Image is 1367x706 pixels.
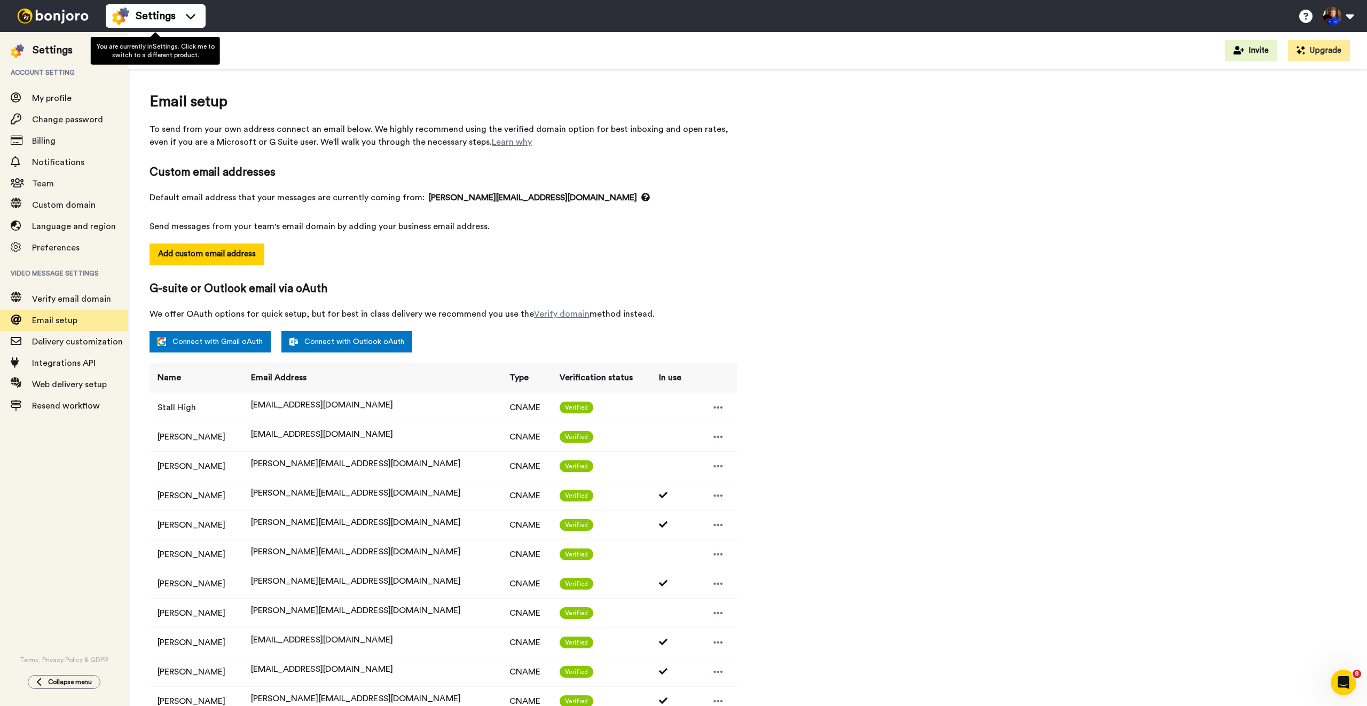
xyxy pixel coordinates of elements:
span: [EMAIL_ADDRESS][DOMAIN_NAME] [251,401,393,409]
button: Invite [1225,40,1277,61]
button: Add custom email address [150,244,264,265]
span: Verified [560,637,593,648]
span: 8 [1353,670,1361,678]
td: [PERSON_NAME] [150,481,243,510]
span: Verified [560,460,593,472]
i: Used 2 times [659,696,670,705]
td: [PERSON_NAME] [150,627,243,657]
img: google.svg [158,338,166,346]
td: Stall High [150,393,243,422]
span: Delivery customization [32,338,123,346]
td: CNAME [501,657,552,686]
td: CNAME [501,481,552,510]
td: [PERSON_NAME] [150,510,243,539]
span: Verified [560,490,593,501]
span: [PERSON_NAME][EMAIL_ADDRESS][DOMAIN_NAME] [251,547,461,556]
td: [PERSON_NAME] [150,451,243,481]
a: Learn why [492,138,532,146]
th: Type [501,363,552,393]
td: CNAME [501,598,552,627]
i: Used 1 times [659,667,670,676]
span: Verified [560,578,593,590]
span: Web delivery setup [32,380,107,389]
span: Collapse menu [48,678,92,686]
div: Settings [33,43,73,58]
img: settings-colored.svg [11,44,24,58]
span: Verified [560,666,593,678]
img: settings-colored.svg [112,7,129,25]
span: To send from your own address connect an email below. We highly recommend using the verified doma... [150,123,737,148]
span: Team [32,179,54,188]
span: Verified [560,548,593,560]
span: Email setup [150,91,737,112]
img: bj-logo-header-white.svg [13,9,93,23]
td: [PERSON_NAME] [150,422,243,451]
button: Upgrade [1288,40,1350,61]
span: Custom domain [32,201,96,209]
img: outlook-white.svg [289,338,298,346]
td: CNAME [501,393,552,422]
span: Verified [560,402,593,413]
a: Verify domain [534,310,590,318]
td: CNAME [501,510,552,539]
td: [PERSON_NAME] [150,569,243,598]
span: Default email address that your messages are currently coming from: [150,191,737,204]
span: [PERSON_NAME][EMAIL_ADDRESS][DOMAIN_NAME] [251,606,461,615]
td: CNAME [501,539,552,569]
span: Notifications [32,158,84,167]
td: CNAME [501,422,552,451]
span: Verified [560,431,593,443]
span: [PERSON_NAME][EMAIL_ADDRESS][DOMAIN_NAME] [429,191,650,204]
span: [EMAIL_ADDRESS][DOMAIN_NAME] [251,665,393,673]
span: Language and region [32,222,116,231]
span: You are currently in Settings . Click me to switch to a different product. [96,43,214,58]
span: Verified [560,607,593,619]
span: Custom email addresses [150,164,737,181]
i: Used 1 times [659,579,670,587]
span: Verified [560,519,593,531]
td: [PERSON_NAME] [150,657,243,686]
span: Change password [32,115,103,124]
i: Used 1 times [659,638,670,646]
span: We offer OAuth options for quick setup, but for best in class delivery we recommend you use the m... [150,308,737,320]
iframe: Intercom live chat [1331,670,1356,695]
span: Preferences [32,244,80,252]
td: [PERSON_NAME] [150,598,243,627]
span: Billing [32,137,56,145]
th: Verification status [552,363,651,393]
i: Used 2 times [659,491,670,499]
span: [PERSON_NAME][EMAIL_ADDRESS][DOMAIN_NAME] [251,489,461,497]
a: Connect with Gmail oAuth [150,331,271,352]
span: [PERSON_NAME][EMAIL_ADDRESS][DOMAIN_NAME] [251,518,461,527]
i: Used 2 times [659,520,670,529]
th: Name [150,363,243,393]
span: Resend workflow [32,402,100,410]
span: Settings [136,9,176,23]
span: [PERSON_NAME][EMAIL_ADDRESS][DOMAIN_NAME] [251,694,461,703]
span: [EMAIL_ADDRESS][DOMAIN_NAME] [251,430,393,438]
td: CNAME [501,451,552,481]
span: My profile [32,94,72,103]
span: Send messages from your team's email domain by adding your business email address. [150,220,737,233]
span: Email setup [32,316,77,325]
span: [PERSON_NAME][EMAIL_ADDRESS][DOMAIN_NAME] [251,577,461,585]
td: CNAME [501,569,552,598]
button: Collapse menu [28,675,100,689]
span: Integrations API [32,359,96,367]
a: Connect with Outlook oAuth [281,331,412,352]
span: G-suite or Outlook email via oAuth [150,281,737,297]
span: [PERSON_NAME][EMAIL_ADDRESS][DOMAIN_NAME] [251,459,461,468]
td: [PERSON_NAME] [150,539,243,569]
span: Verify email domain [32,295,111,303]
td: CNAME [501,627,552,657]
th: Email Address [243,363,501,393]
span: [EMAIL_ADDRESS][DOMAIN_NAME] [251,636,393,644]
th: In use [651,363,692,393]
